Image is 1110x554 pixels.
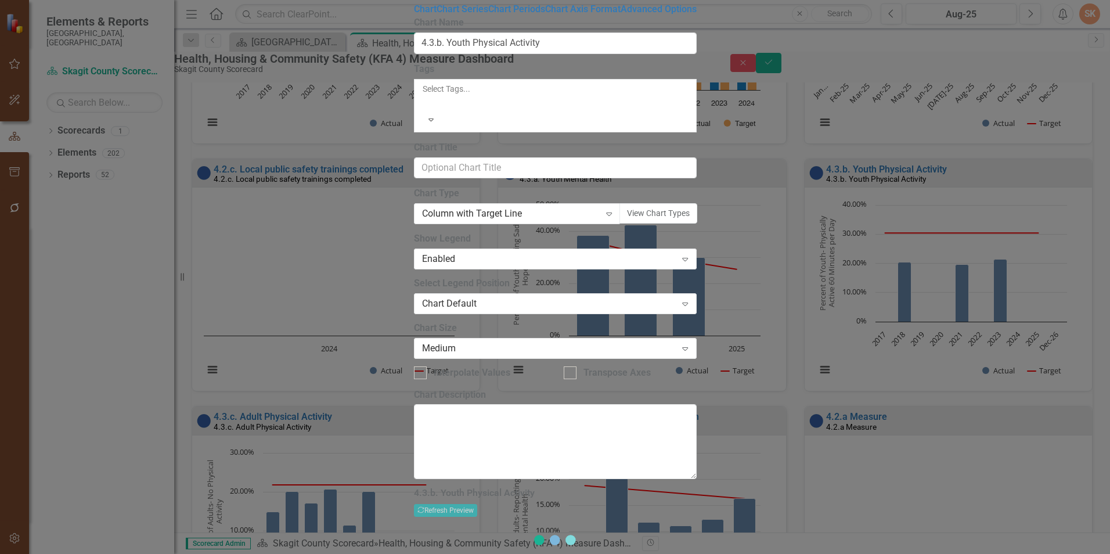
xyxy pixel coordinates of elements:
a: Chart Periods [488,3,545,15]
label: Chart Title [414,141,697,154]
a: Chart Series [437,3,488,15]
div: Chart Default [422,297,676,311]
a: Chart [414,3,437,15]
button: View Chart Types [619,203,697,224]
div: Transpose Axes [583,366,651,380]
h3: 4.3.b. Youth Physical Activity [414,488,697,498]
label: Chart Description [414,388,697,402]
label: Chart Type [414,187,697,200]
div: Column with Target Line [422,207,600,221]
input: Optional Chart Title [414,157,697,179]
div: Select Tags... [423,83,688,95]
label: Chart Name [414,16,697,30]
div: Interpolate Values [434,366,510,380]
label: Chart Size [414,322,697,335]
label: Tags [414,63,697,76]
button: Refresh Preview [414,504,477,517]
div: Medium [422,341,676,355]
label: Select Legend Position [414,277,697,290]
label: Show Legend [414,232,697,246]
div: Enabled [422,253,676,266]
a: Advanced Options [621,3,697,15]
a: Chart Axis Format [545,3,621,15]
